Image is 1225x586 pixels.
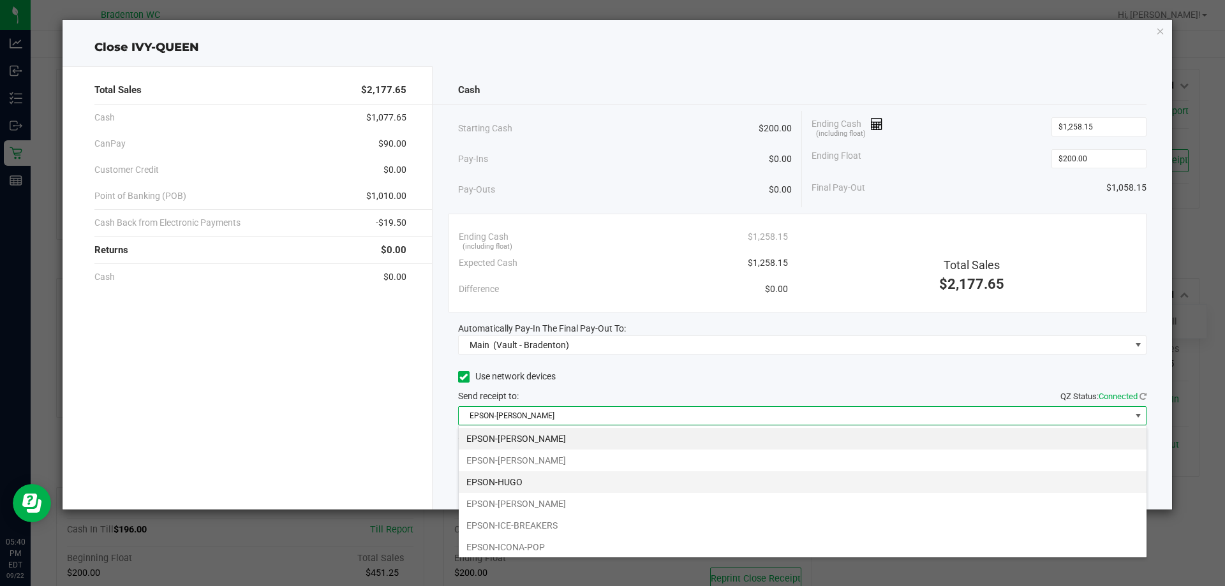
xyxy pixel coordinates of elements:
li: EPSON-[PERSON_NAME] [459,493,1147,515]
span: $1,258.15 [748,256,788,270]
span: (Vault - Bradenton) [493,340,569,350]
span: EPSON-[PERSON_NAME] [459,407,1131,425]
span: $200.00 [759,122,792,135]
span: Total Sales [94,83,142,98]
span: Point of Banking (POB) [94,189,186,203]
span: $0.00 [383,270,406,284]
li: EPSON-[PERSON_NAME] [459,450,1147,471]
span: Difference [459,282,499,296]
span: Total Sales [944,258,1000,272]
div: Returns [94,237,406,264]
li: EPSON-HUGO [459,471,1147,493]
span: CanPay [94,137,126,150]
span: Cash [94,111,115,124]
span: Pay-Outs [458,183,495,196]
span: -$19.50 [376,216,406,230]
div: Close IVY-QUEEN [63,39,1173,56]
span: Expected Cash [459,256,517,270]
span: (including float) [816,129,866,140]
span: Ending Cash [812,117,883,136]
span: $1,077.65 [366,111,406,124]
span: Send receipt to: [458,391,519,401]
span: Ending Cash [459,230,509,244]
span: $0.00 [769,183,792,196]
span: Starting Cash [458,122,512,135]
span: $0.00 [383,163,406,177]
li: EPSON-ICE-BREAKERS [459,515,1147,536]
span: Connected [1099,392,1138,401]
span: Customer Credit [94,163,159,177]
span: QZ Status: [1060,392,1147,401]
li: EPSON-ICONA-POP [459,536,1147,558]
span: Final Pay-Out [812,181,865,194]
span: $1,010.00 [366,189,406,203]
span: Cash [94,270,115,284]
span: Cash [458,83,480,98]
span: $90.00 [378,137,406,150]
span: Main [470,340,489,350]
span: $0.00 [381,243,406,258]
iframe: Resource center [13,484,51,522]
span: Cash Back from Electronic Payments [94,216,241,230]
label: Use network devices [458,370,556,383]
span: $1,258.15 [748,230,788,244]
span: $0.00 [765,282,788,296]
span: Automatically Pay-In The Final Pay-Out To: [458,323,626,333]
span: Pay-Ins [458,152,488,166]
span: Ending Float [812,149,861,168]
span: (including float) [463,242,512,253]
span: $1,058.15 [1106,181,1147,194]
span: $2,177.65 [361,83,406,98]
span: $2,177.65 [939,276,1004,292]
li: EPSON-[PERSON_NAME] [459,428,1147,450]
span: $0.00 [769,152,792,166]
